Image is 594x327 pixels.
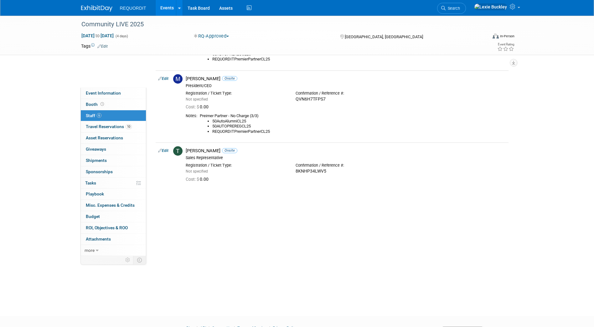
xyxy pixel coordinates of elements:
div: Notes: [186,113,197,118]
span: (4 days) [115,34,128,38]
span: Cost: $ [186,104,200,109]
a: Staff6 [81,110,146,121]
a: Event Information [81,88,146,99]
li: REQUORDITPremierPartnerCL25 [212,57,506,62]
td: Toggle Event Tabs [133,256,146,264]
div: Event Rating [497,43,514,46]
span: Onsite [222,76,237,81]
div: Community LIVE 2025 [79,19,478,30]
a: Travel Reservations10 [81,121,146,132]
span: 10 [126,124,132,129]
span: ROI, Objectives & ROO [86,225,128,230]
span: Cost: $ [186,177,200,182]
span: Onsite [222,148,237,153]
img: Lexie Buckley [474,3,507,10]
img: M.jpg [173,74,183,84]
a: Tasks [81,178,146,189]
span: Sponsorships [86,169,113,174]
a: Booth [81,99,146,110]
span: Playbook [86,191,104,196]
img: Format-Inperson.png [493,34,499,39]
div: Registration / Ticket Type: [186,91,286,96]
a: Attachments [81,234,146,245]
a: Edit [158,148,168,153]
span: Misc. Expenses & Credits [86,203,135,208]
a: ROI, Objectives & ROO [81,222,146,233]
a: Edit [97,44,108,49]
div: 8KNHP34LWV5 [296,169,396,174]
div: Event Format [450,33,515,42]
span: Not specified [186,169,208,174]
div: President/CEO [186,83,506,88]
span: REQUORDIT [120,6,146,11]
div: Sales Representative [186,155,506,160]
span: Not specified [186,97,208,101]
span: [DATE] [DATE] [81,33,114,39]
div: In-Person [500,34,514,39]
div: QVN6H7TFPS7 [296,96,396,102]
a: Playbook [81,189,146,200]
img: ExhibitDay [81,5,112,12]
div: Preimer Partner - No Charge (3/3) [200,113,506,134]
span: more [85,248,95,253]
div: [PERSON_NAME] [186,76,506,82]
div: Confirmation / Reference #: [296,163,396,168]
a: Search [437,3,466,14]
td: Tags [81,43,108,49]
span: 0.00 [186,177,211,182]
div: Confirmation / Reference #: [296,91,396,96]
li: 50AutoAlumniCL25 [212,119,506,124]
a: Sponsorships [81,166,146,177]
span: 6 [97,113,101,118]
span: Asset Reservations [86,135,123,140]
a: Budget [81,211,146,222]
div: Registration / Ticket Type: [186,163,286,168]
span: Staff [86,113,101,118]
span: Travel Reservations [86,124,132,129]
td: Personalize Event Tab Strip [122,256,133,264]
span: Giveaways [86,147,106,152]
a: Edit [158,76,168,81]
div: [PERSON_NAME] [186,148,506,154]
a: Asset Reservations [81,132,146,143]
span: to [95,33,101,38]
a: Giveaways [81,144,146,155]
img: T.jpg [173,146,183,156]
span: Booth [86,102,105,107]
a: more [81,245,146,256]
span: Shipments [86,158,107,163]
span: Search [446,6,460,11]
a: Shipments [81,155,146,166]
button: RQ-Approved [192,33,231,39]
li: REQUORDITPremierPartnerCL25 [212,129,506,134]
span: Budget [86,214,100,219]
span: Booth not reserved yet [99,102,105,106]
span: Attachments [86,236,111,241]
a: Misc. Expenses & Credits [81,200,146,211]
span: Tasks [85,180,96,185]
span: 0.00 [186,104,211,109]
span: Event Information [86,91,121,96]
span: [GEOGRAPHIC_DATA], [GEOGRAPHIC_DATA] [345,34,423,39]
li: 50AUTOPREREGCL25 [212,124,506,129]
